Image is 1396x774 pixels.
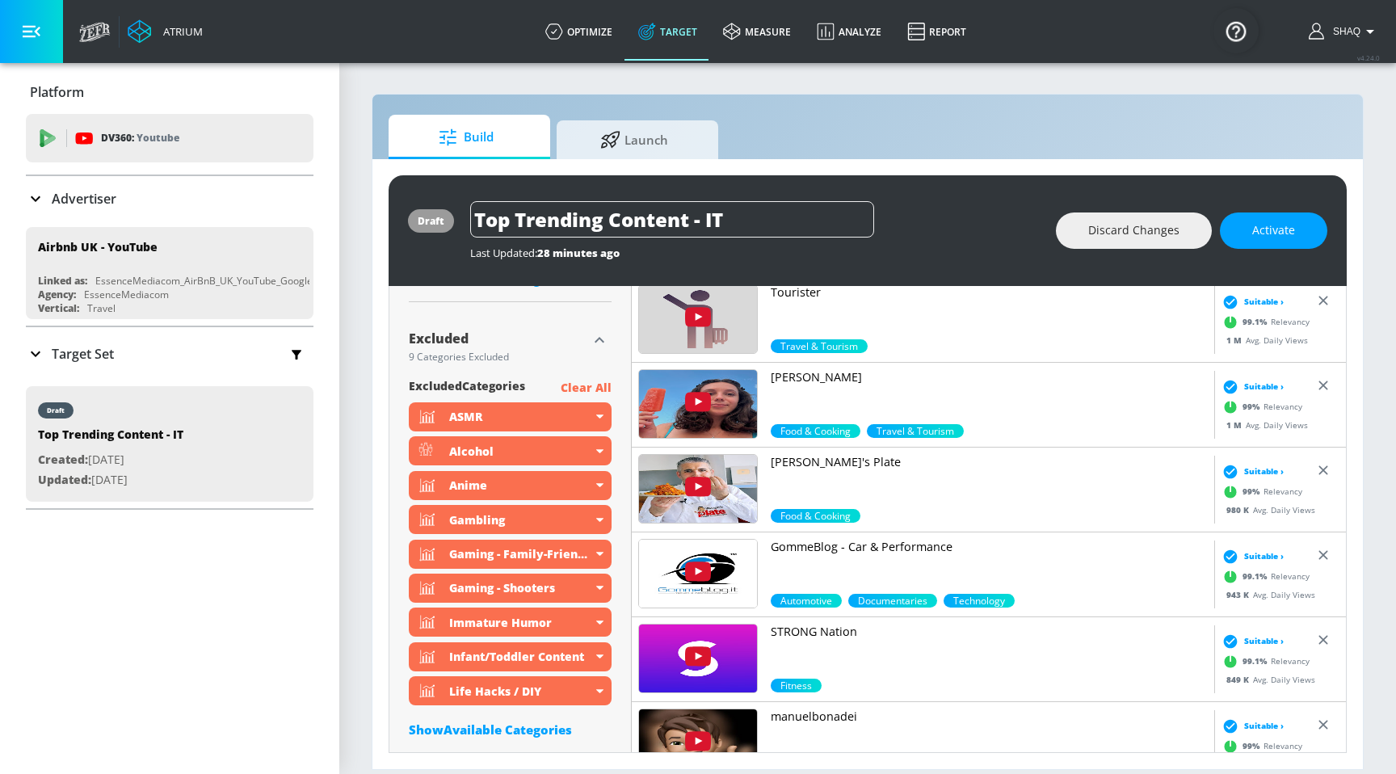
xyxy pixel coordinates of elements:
div: Gambling [449,512,592,528]
a: STRONG Nation [771,624,1208,679]
div: Airbnb UK - YouTubeLinked as:EssenceMediacom_AirBnB_UK_YouTube_GoogleAdsAgency:EssenceMediacomVer... [26,227,313,319]
p: manuelbonadei [771,709,1208,725]
div: Vertical: [38,301,79,315]
span: 99.1 % [1243,570,1271,583]
div: EssenceMediacom [84,288,169,301]
div: Travel [87,301,116,315]
button: Open Resource Center [1213,8,1259,53]
span: 99 % [1243,740,1264,752]
div: Infant/Toddler Content [409,642,612,671]
div: Alcohol [449,444,592,459]
div: Target Set [26,327,313,381]
div: Life Hacks / DIY [449,684,592,699]
a: GommeBlog - Car & Performance [771,539,1208,594]
span: Suitable › [1244,720,1284,732]
span: Technology [944,594,1015,608]
div: Agency: [38,288,76,301]
div: Gaming - Family-Friendly [409,540,612,569]
p: Advertiser [52,190,116,208]
p: [PERSON_NAME] [771,369,1208,385]
span: Activate [1252,221,1295,241]
span: 980 K [1226,504,1253,515]
span: Updated: [38,472,91,487]
span: Suitable › [1244,381,1284,393]
span: 28 minutes ago [537,246,620,260]
button: Shaq [1309,22,1380,41]
span: Launch [573,120,696,159]
span: excluded Categories [409,378,525,398]
span: 99 % [1243,401,1264,413]
div: Suitable › [1218,379,1284,395]
button: Activate [1220,212,1327,249]
img: UUEZ_zB95xT6J8u33-pBF6UA [639,285,757,353]
span: Food & Cooking [771,424,860,438]
div: Immature Humor [409,608,612,637]
div: Relevancy [1218,480,1302,504]
img: UUQkaczRlyBjl3UKBH59W3XQ [639,625,757,692]
a: Tourister [771,284,1208,339]
div: Top Trending Content - IT [38,427,183,450]
div: Alcohol [409,436,612,465]
div: Avg. Daily Views [1218,504,1315,516]
span: login as: shaquille.huang@zefr.com [1327,26,1360,37]
span: Discard Changes [1088,221,1179,241]
span: Travel & Tourism [867,424,964,438]
span: Documentaries [848,594,937,608]
div: EssenceMediacom_AirBnB_UK_YouTube_GoogleAds [95,274,330,288]
div: Anime [409,471,612,500]
span: 99.1 % [1243,316,1271,328]
div: ASMR [409,402,612,431]
div: Relevancy [1218,734,1302,759]
div: Avg. Daily Views [1218,674,1315,686]
p: Clear All [561,378,612,398]
div: Avg. Daily Views [1218,589,1315,601]
span: Food & Cooking [771,509,860,523]
a: Analyze [804,2,894,61]
a: optimize [532,2,625,61]
div: 99.0% [771,509,860,523]
span: 849 K [1226,674,1253,685]
span: Suitable › [1244,465,1284,477]
p: [PERSON_NAME]'s Plate [771,454,1208,470]
div: Infant/Toddler Content [449,649,592,664]
span: 99 % [1243,486,1264,498]
img: UU34-KrZlJEfTLmD52lVxxsA [639,370,757,438]
p: Platform [30,83,84,101]
div: Suitable › [1218,464,1284,480]
div: Last Updated: [470,246,1040,260]
p: [DATE] [38,450,183,470]
div: 9 Categories Excluded [409,352,587,362]
div: Linked as: [38,274,87,288]
span: 943 K [1226,589,1253,600]
div: Anime [449,477,592,493]
span: 1 M [1226,334,1246,346]
div: Relevancy [1218,565,1310,589]
div: Immature Humor [449,615,592,630]
span: Travel & Tourism [771,339,868,353]
div: Relevancy [1218,310,1310,334]
div: Suitable › [1218,294,1284,310]
span: Fitness [771,679,822,692]
a: measure [710,2,804,61]
div: Atrium [157,24,203,39]
div: 70.0% [848,594,937,608]
span: Suitable › [1244,296,1284,308]
span: Automotive [771,594,842,608]
div: Suitable › [1218,549,1284,565]
p: Target Set [52,345,114,363]
div: Suitable › [1218,718,1284,734]
div: Airbnb UK - YouTube [38,239,158,254]
div: Avg. Daily Views [1218,334,1308,347]
p: DV360: [101,129,179,147]
a: [PERSON_NAME] [771,369,1208,424]
button: Discard Changes [1056,212,1212,249]
div: ShowAvailable Categories [409,721,612,738]
div: draft [418,214,444,228]
a: Target [625,2,710,61]
div: Excluded [409,332,587,345]
div: Avg. Daily Views [1218,419,1308,431]
div: Relevancy [1218,395,1302,419]
p: [DATE] [38,470,183,490]
span: Build [405,118,528,157]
